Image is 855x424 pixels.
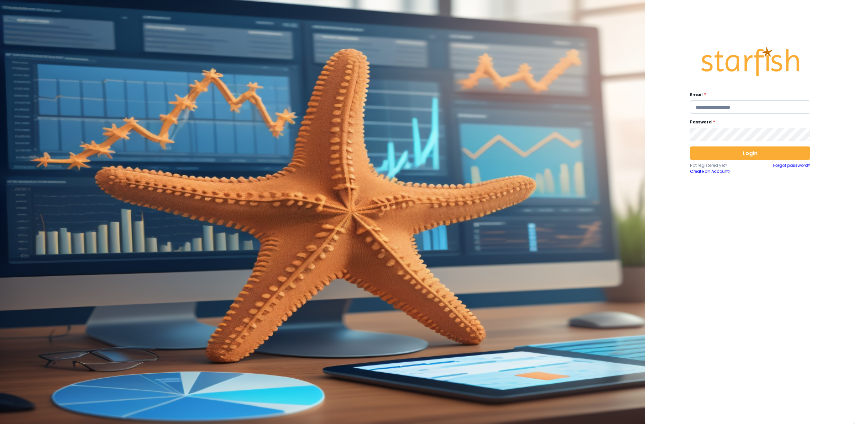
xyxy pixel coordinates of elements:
[690,119,806,125] label: Password
[773,162,810,174] a: Forgot password?
[700,41,800,83] img: Logo.42cb71d561138c82c4ab.png
[690,146,810,160] button: Login
[690,162,750,168] p: Not registered yet?
[690,92,806,98] label: Email
[690,168,750,174] a: Create an Account!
